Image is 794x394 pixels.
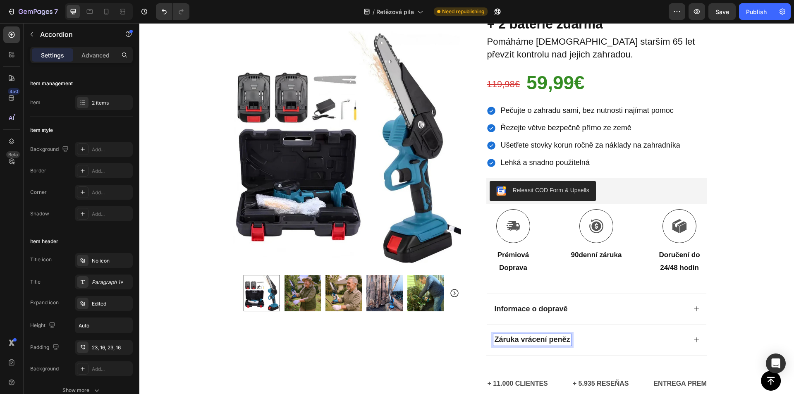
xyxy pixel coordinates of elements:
div: Add... [92,167,131,175]
button: Publish [739,3,774,20]
p: Advanced [81,51,110,60]
div: Background [30,144,70,155]
div: Background [30,365,59,373]
div: Rich Text Editor. Editing area: main [347,12,567,39]
div: Rich Text Editor. Editing area: main [430,225,484,239]
div: Paragraph 1* [92,279,131,286]
strong: 59,99€ [387,49,445,70]
div: Rich Text Editor. Editing area: main [360,81,542,94]
strong: Doručení do 24/48 hodin [519,228,560,248]
div: Add... [92,365,131,373]
input: Auto [75,318,132,333]
div: Rich Text Editor. Editing area: main [354,280,430,292]
div: Releasit COD Form & Upsells [373,163,450,172]
div: 450 [8,88,20,95]
div: Rich Text Editor. Editing area: main [386,41,567,71]
div: Open Intercom Messenger [766,353,786,373]
div: Height [30,320,57,331]
button: Save [708,3,736,20]
p: Settings [41,51,64,60]
div: Title [30,278,41,286]
div: Rich Text Editor. Editing area: main [360,115,542,129]
div: Publish [746,7,767,16]
strong: Záruka vrácení peněz [355,312,431,320]
span: Řezejte větve bezpečně přímo ze země [361,100,492,109]
img: CKKYs5695_ICEAE=.webp [357,163,367,173]
div: Padding [30,342,61,353]
span: Pomáháme [DEMOGRAPHIC_DATA] starším 65 let převzít kontrolu nad jejich zahradou. [348,13,556,36]
div: Add... [92,189,131,196]
div: Expand icon [30,299,59,306]
div: Title icon [30,256,52,263]
span: Lehká a snadno použitelná [361,135,450,143]
s: 119,98€ [348,56,381,66]
div: Item management [30,80,73,87]
div: Beta [6,151,20,158]
div: Rich Text Editor. Editing area: main [354,311,432,322]
div: Border [30,167,46,174]
button: Releasit COD Form & Upsells [350,158,457,178]
div: Item [30,99,41,106]
button: Carousel Next Arrow [310,265,320,275]
div: 23, 16, 23, 16 [92,344,131,351]
div: Rich Text Editor. Editing area: main [347,43,383,69]
strong: prémiová doprava [358,228,390,248]
strong: 90denní záruka [432,228,483,236]
div: Item style [30,127,53,134]
div: 2 items [92,99,131,107]
div: Item header [30,238,58,245]
div: Rich Text Editor. Editing area: main [513,225,567,252]
span: Pečujte o zahradu sami, bez nutnosti najímat pomoc [361,83,534,91]
p: 7 [54,7,58,17]
div: Add... [92,210,131,218]
strong: Informace o dopravě [355,282,428,290]
div: Add... [92,146,131,153]
span: Ušetřete stovky korun ročně za náklady na zahradníka [361,118,541,126]
div: Undo/Redo [156,3,189,20]
div: Rich Text Editor. Editing area: main [347,225,401,252]
div: Shadow [30,210,49,217]
span: Need republishing [442,8,484,15]
span: Save [715,8,729,15]
div: Corner [30,189,47,196]
div: Rich Text Editor. Editing area: main [360,133,542,146]
p: Accordion [40,29,110,39]
button: 7 [3,3,62,20]
div: No icon [92,257,131,265]
iframe: Design area [139,23,794,394]
div: Rich Text Editor. Editing area: main [360,98,542,112]
div: Edited [92,300,131,308]
span: / [373,7,375,16]
span: Retězová pila [376,7,414,16]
